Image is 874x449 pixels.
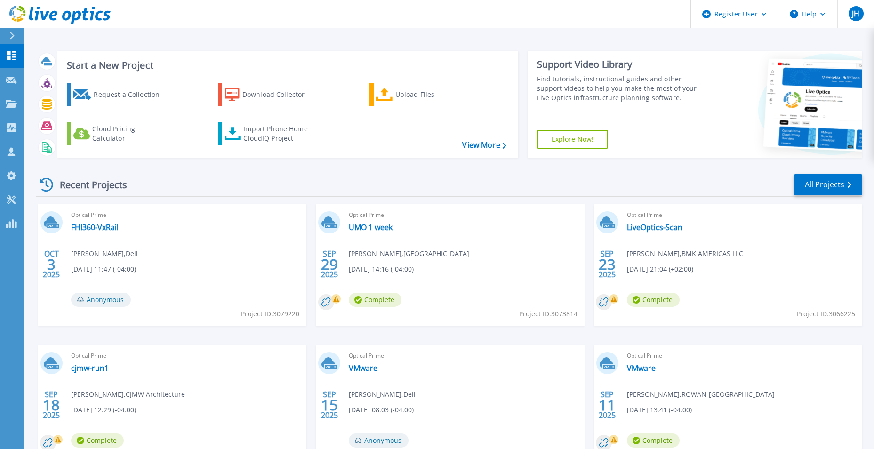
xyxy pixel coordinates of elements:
span: [DATE] 08:03 (-04:00) [349,405,414,415]
div: SEP 2025 [598,247,616,281]
span: 15 [321,401,338,409]
span: [DATE] 13:41 (-04:00) [627,405,692,415]
span: [DATE] 11:47 (-04:00) [71,264,136,274]
span: Project ID: 3073814 [519,309,577,319]
a: View More [462,141,506,150]
span: Optical Prime [349,351,578,361]
span: [PERSON_NAME] , Dell [349,389,416,400]
div: Download Collector [242,85,318,104]
span: [PERSON_NAME] , Dell [71,249,138,259]
span: [PERSON_NAME] , ROWAN-[GEOGRAPHIC_DATA] [627,389,775,400]
div: SEP 2025 [321,388,338,422]
span: 29 [321,260,338,268]
div: SEP 2025 [42,388,60,422]
span: Complete [71,433,124,448]
h3: Start a New Project [67,60,506,71]
span: [DATE] 12:29 (-04:00) [71,405,136,415]
a: cjmw-run1 [71,363,109,373]
span: [PERSON_NAME] , CJMW Architecture [71,389,185,400]
div: Find tutorials, instructional guides and other support videos to help you make the most of your L... [537,74,707,103]
div: Cloud Pricing Calculator [92,124,168,143]
span: Project ID: 3079220 [241,309,299,319]
span: JH [852,10,859,17]
span: Project ID: 3066225 [797,309,855,319]
span: [DATE] 21:04 (+02:00) [627,264,693,274]
a: LiveOptics-Scan [627,223,682,232]
span: 18 [43,401,60,409]
a: FHI360-VxRail [71,223,119,232]
span: [PERSON_NAME] , [GEOGRAPHIC_DATA] [349,249,469,259]
span: Complete [627,293,680,307]
span: Complete [349,293,401,307]
a: VMware [627,363,656,373]
div: SEP 2025 [598,388,616,422]
span: Optical Prime [627,351,857,361]
span: Optical Prime [349,210,578,220]
a: Upload Files [369,83,474,106]
div: Upload Files [395,85,471,104]
span: Anonymous [71,293,131,307]
span: 3 [47,260,56,268]
a: All Projects [794,174,862,195]
span: Anonymous [349,433,409,448]
div: Recent Projects [36,173,140,196]
span: 11 [599,401,616,409]
a: Download Collector [218,83,323,106]
div: Request a Collection [94,85,169,104]
a: Cloud Pricing Calculator [67,122,172,145]
span: [DATE] 14:16 (-04:00) [349,264,414,274]
div: Import Phone Home CloudIQ Project [243,124,317,143]
div: OCT 2025 [42,247,60,281]
a: VMware [349,363,377,373]
span: Optical Prime [627,210,857,220]
div: Support Video Library [537,58,707,71]
a: UMO 1 week [349,223,393,232]
a: Request a Collection [67,83,172,106]
a: Explore Now! [537,130,609,149]
div: SEP 2025 [321,247,338,281]
span: [PERSON_NAME] , BMK AMERICAS LLC [627,249,743,259]
span: Optical Prime [71,210,301,220]
span: 23 [599,260,616,268]
span: Optical Prime [71,351,301,361]
span: Complete [627,433,680,448]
